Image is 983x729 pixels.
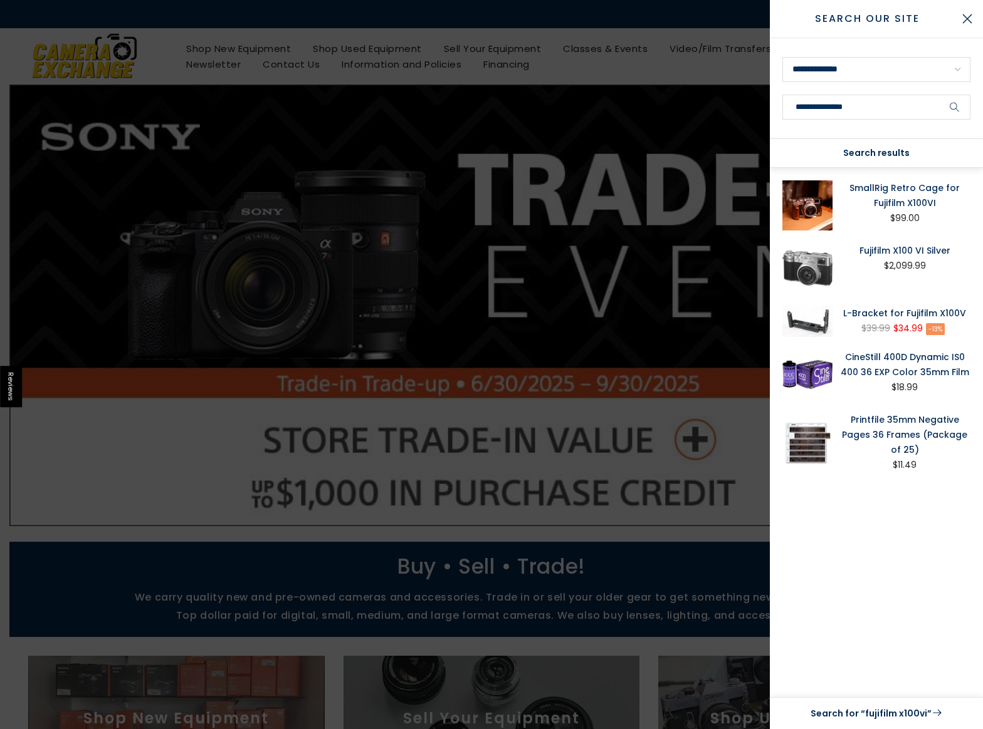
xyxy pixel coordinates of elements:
[782,412,833,473] img: Printfile 35mm Negative Pages 36 Frames (Package of 25) Darkroom Supplies - Misc. Darkroom Suppli...
[839,180,970,210] a: SmallRig Retro Cage for Fujifilm X100VI
[782,306,833,337] img: L-Bracket for Fujifilm X100V Cages and Rigs Generic LBRACKX100V
[839,243,970,258] a: Fujifilm X100 VI Silver
[782,349,833,400] img: CineStill 400D Dynamic IS0 400 36 EXP Color 35mm Film Film - 35mm Film Cinestill CINE400D36EXP
[839,349,970,380] a: CineStill 400D Dynamic IS0 400 36 EXP Color 35mm Film
[839,306,970,321] a: L-Bracket for Fujifilm X100V
[891,380,918,395] div: $18.99
[890,210,920,226] div: $99.00
[893,457,917,473] div: $11.49
[861,322,890,334] del: $39.99
[782,243,833,293] img: Fujifilm X100 VI Silver Digital Cameras - Digital Mirrorless Cameras Fujifilm 16953912
[893,321,923,336] ins: $34.99
[926,323,945,335] span: -13%
[884,258,926,274] div: $2,099.99
[782,180,833,230] img: SmallRig Retro Cage for Fujifilm X100VI Cages and Rigs SmallRig PRO73256
[839,412,970,457] a: Printfile 35mm Negative Pages 36 Frames (Package of 25)
[952,3,983,34] button: Close Search
[770,139,983,168] div: Search results
[782,11,952,26] span: Search Our Site
[782,705,970,721] a: Search for “fujifilm x100vi”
